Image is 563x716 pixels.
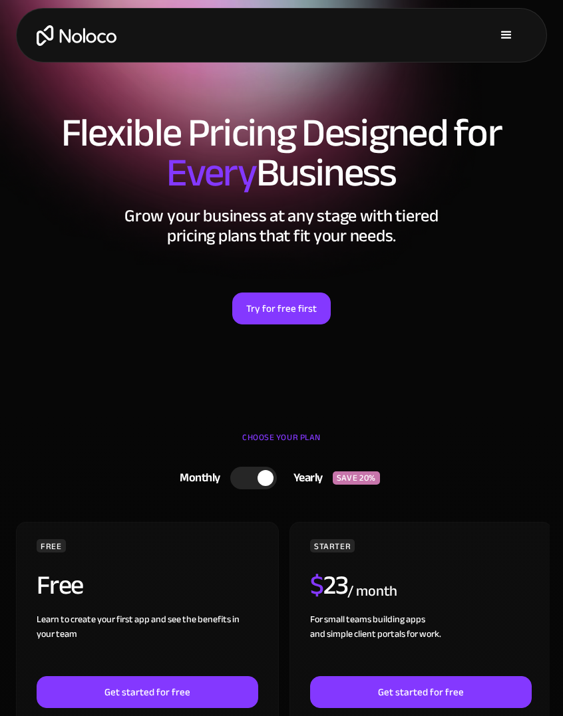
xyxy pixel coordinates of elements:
div: Yearly [277,468,333,488]
div: SAVE 20% [333,471,380,485]
h1: Flexible Pricing Designed for Business [13,113,550,193]
h2: 23 [310,569,347,602]
div: Monthly [163,468,230,488]
a: Get started for free [37,676,258,708]
div: Learn to create your first app and see the benefits in your team ‍ [37,612,258,676]
a: Try for free first [232,293,331,324]
h2: Free [37,569,83,602]
h2: Grow your business at any stage with tiered pricing plans that fit your needs. [13,206,550,246]
span: Every [166,136,256,210]
a: Get started for free [310,676,532,708]
span: $ [310,560,323,610]
div: CHOOSE YOUR PLAN [13,427,550,461]
div: STARTER [310,539,355,552]
div: For small teams building apps and simple client portals for work. ‍ [310,612,532,676]
a: home [37,25,116,46]
div: FREE [37,539,66,552]
div: / month [347,581,397,602]
div: menu [486,15,526,55]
